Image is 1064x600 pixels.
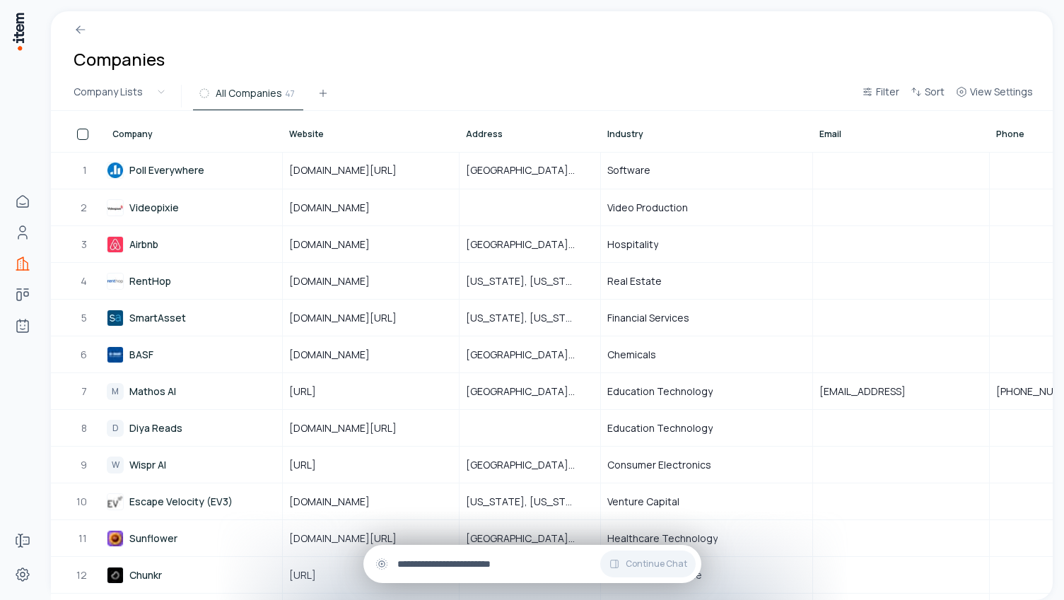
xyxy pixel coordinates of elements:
h1: Companies [74,48,165,71]
span: [URL] [289,568,333,582]
span: [DOMAIN_NAME][URL] [289,531,414,546]
img: Sunflower [107,530,124,547]
span: 2 [81,201,88,215]
img: Escape Velocity (EV3) [107,493,124,510]
a: DDiya Reads [107,411,281,445]
span: Chemicals [607,348,656,362]
img: Chunkr [107,567,124,584]
span: Sort [925,85,945,99]
span: Company [112,129,153,140]
span: 6 [81,348,88,362]
span: [GEOGRAPHIC_DATA], [GEOGRAPHIC_DATA], [GEOGRAPHIC_DATA] [466,348,594,362]
span: [DOMAIN_NAME] [289,348,387,362]
a: Companies [8,249,37,278]
span: Video Production [607,201,688,215]
span: View Settings [970,85,1033,99]
div: W [107,457,124,473]
span: Industry [607,129,643,140]
span: Education Technology [607,384,713,399]
button: All Companies47 [193,85,303,110]
img: Poll Everywhere [107,162,124,179]
a: Agents [8,312,37,340]
img: RentHop [107,273,124,290]
span: [DOMAIN_NAME][URL] [289,163,414,177]
a: Home [8,187,37,216]
button: Continue Chat [600,551,696,577]
span: Software [607,163,650,177]
div: M [107,383,124,400]
span: [US_STATE], [US_STATE], [GEOGRAPHIC_DATA] [466,495,594,509]
span: [EMAIL_ADDRESS] [819,384,923,399]
span: [DOMAIN_NAME] [289,495,387,509]
span: 9 [81,458,88,472]
span: 11 [78,531,88,546]
button: Filter [856,83,905,109]
img: SmartAsset [107,310,124,327]
img: Airbnb [107,236,124,253]
span: Filter [876,85,899,99]
a: Forms [8,527,37,555]
span: [US_STATE], [US_STATE], [GEOGRAPHIC_DATA] [466,311,594,325]
a: Escape Velocity (EV3) [107,484,281,519]
span: 5 [81,311,88,325]
span: All Companies [216,86,282,100]
span: Address [466,129,503,140]
span: Consumer Electronics [607,458,711,472]
a: deals [8,281,37,309]
span: [URL] [289,384,333,399]
div: Continue Chat [363,545,701,583]
span: 3 [81,237,88,252]
span: Phone [996,129,1024,140]
a: Settings [8,560,37,589]
span: [DOMAIN_NAME] [289,274,387,288]
a: Chunkr [107,558,281,592]
span: [DOMAIN_NAME] [289,201,387,215]
a: WWispr AI [107,447,281,482]
span: Continue Chat [626,558,687,570]
span: [GEOGRAPHIC_DATA], [US_STATE], [GEOGRAPHIC_DATA] [466,237,594,252]
span: [DOMAIN_NAME][URL] [289,311,414,325]
span: Healthcare Technology [607,531,718,546]
a: MMathos AI [107,374,281,408]
a: SmartAsset [107,300,281,335]
span: Real Estate [607,274,662,288]
span: [US_STATE], [US_STATE], [GEOGRAPHIC_DATA] [466,274,594,288]
span: [GEOGRAPHIC_DATA], [US_STATE], [GEOGRAPHIC_DATA] [466,458,594,472]
a: Sunflower [107,521,281,555]
span: 12 [76,568,88,582]
span: [GEOGRAPHIC_DATA], [US_STATE], [GEOGRAPHIC_DATA] [466,163,594,177]
img: BASF [107,346,124,363]
div: D [107,420,124,437]
span: Venture Capital [607,495,679,509]
button: Sort [905,83,950,109]
a: Airbnb [107,227,281,261]
a: Contacts [8,218,37,247]
span: Email [819,129,841,140]
span: 8 [81,421,88,435]
a: Videopixie [107,190,281,225]
span: Financial Services [607,311,689,325]
span: [GEOGRAPHIC_DATA], [US_STATE], [GEOGRAPHIC_DATA] [466,384,594,399]
img: Videopixie [107,199,124,216]
span: [GEOGRAPHIC_DATA], [US_STATE], [GEOGRAPHIC_DATA] [466,531,594,546]
a: Poll Everywhere [107,153,281,188]
button: View Settings [950,83,1039,109]
span: 1 [83,163,88,177]
a: BASF [107,337,281,372]
span: 47 [285,87,295,100]
span: [DOMAIN_NAME] [289,237,387,252]
span: Hospitality [607,237,658,252]
span: 10 [76,495,88,509]
span: [URL] [289,458,333,472]
a: RentHop [107,264,281,298]
span: 7 [81,384,88,399]
span: [DOMAIN_NAME][URL] [289,421,414,435]
span: Website [289,129,324,140]
img: Item Brain Logo [11,11,25,52]
span: 4 [81,274,88,288]
span: Education Technology [607,421,713,435]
